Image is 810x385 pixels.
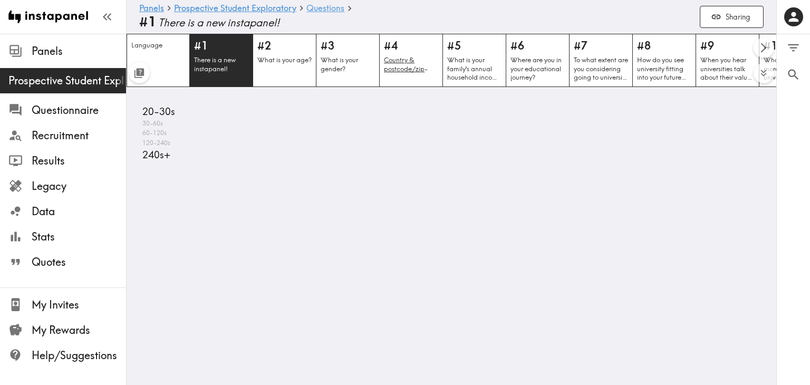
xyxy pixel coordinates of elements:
p: What is your age? [257,55,312,64]
a: #6Where are you in your educational journey? [506,34,570,87]
span: Legacy [32,179,126,194]
b: #1 [139,14,156,30]
a: #9When you hear universities talk about their value, to what extent, if at all, does it feel rele... [696,34,759,87]
h5: #5 [447,38,502,53]
p: - [384,55,438,73]
span: Recruitment [32,128,126,143]
a: #4Country & postcode/zip- [380,34,443,87]
p: What is your family's annual household income in GBP (£)? [447,55,502,82]
h5: #6 [510,38,565,53]
a: #2What is your age? [253,34,316,87]
p: There is a new instapanel! [194,55,248,73]
span: 30-60s [140,119,163,128]
a: #3What is your gender? [316,34,380,87]
span: There is a new instapanel! [158,15,691,30]
span: Help/Suggestions [32,348,126,363]
span: Results [32,153,126,168]
span: 60-120s [140,128,167,138]
span: My Rewards [32,323,126,338]
h5: #4 [384,38,438,53]
a: Language [127,34,190,87]
a: #1There is a new instapanel! [190,34,253,87]
button: Expand to show all items [754,63,774,83]
span: Filter Responses [786,41,801,55]
a: Prospective Student Exploratory [174,4,296,14]
a: #8How do you see university fitting into your future plans? What are you hoping university will h... [633,34,696,87]
span: Prospective Student Exploratory [8,73,126,88]
u: Country & postcode/zip [384,55,425,73]
p: To what extent are you considering going to university in the next 2 years? [574,55,628,82]
span: Quotes [32,255,126,269]
button: Sharing [700,6,764,28]
p: What is your gender? [321,55,375,73]
p: When you hear universities talk about their value, to what extent, if at all, does it feel releva... [700,55,755,82]
p: Where are you in your educational journey? [510,55,565,82]
span: 20-30s [140,104,175,119]
button: Toggle between responses and questions [129,62,150,83]
span: Data [32,204,126,219]
h5: #2 [257,38,312,53]
span: Stats [32,229,126,244]
h5: #3 [321,38,375,53]
span: Questionnaire [32,103,126,118]
h5: #7 [574,38,628,53]
a: #7To what extent are you considering going to university in the next 2 years? [570,34,633,87]
p: How do you see university fitting into your future plans? What are you hoping university will hel... [637,55,691,82]
h5: #9 [700,38,755,53]
a: Questions [306,4,344,14]
button: Filter Responses [777,34,810,61]
button: Search [777,61,810,88]
span: Search [786,68,801,82]
p: Language [131,41,185,50]
span: Panels [32,44,126,59]
span: 120-240s [140,138,170,148]
a: #5What is your family's annual household income in GBP (£)? [443,34,506,87]
h5: #8 [637,38,691,53]
span: 240s+ [140,148,170,162]
button: Scroll right [754,37,774,58]
span: My Invites [32,297,126,312]
h5: #1 [194,38,248,53]
a: Panels [139,4,164,14]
